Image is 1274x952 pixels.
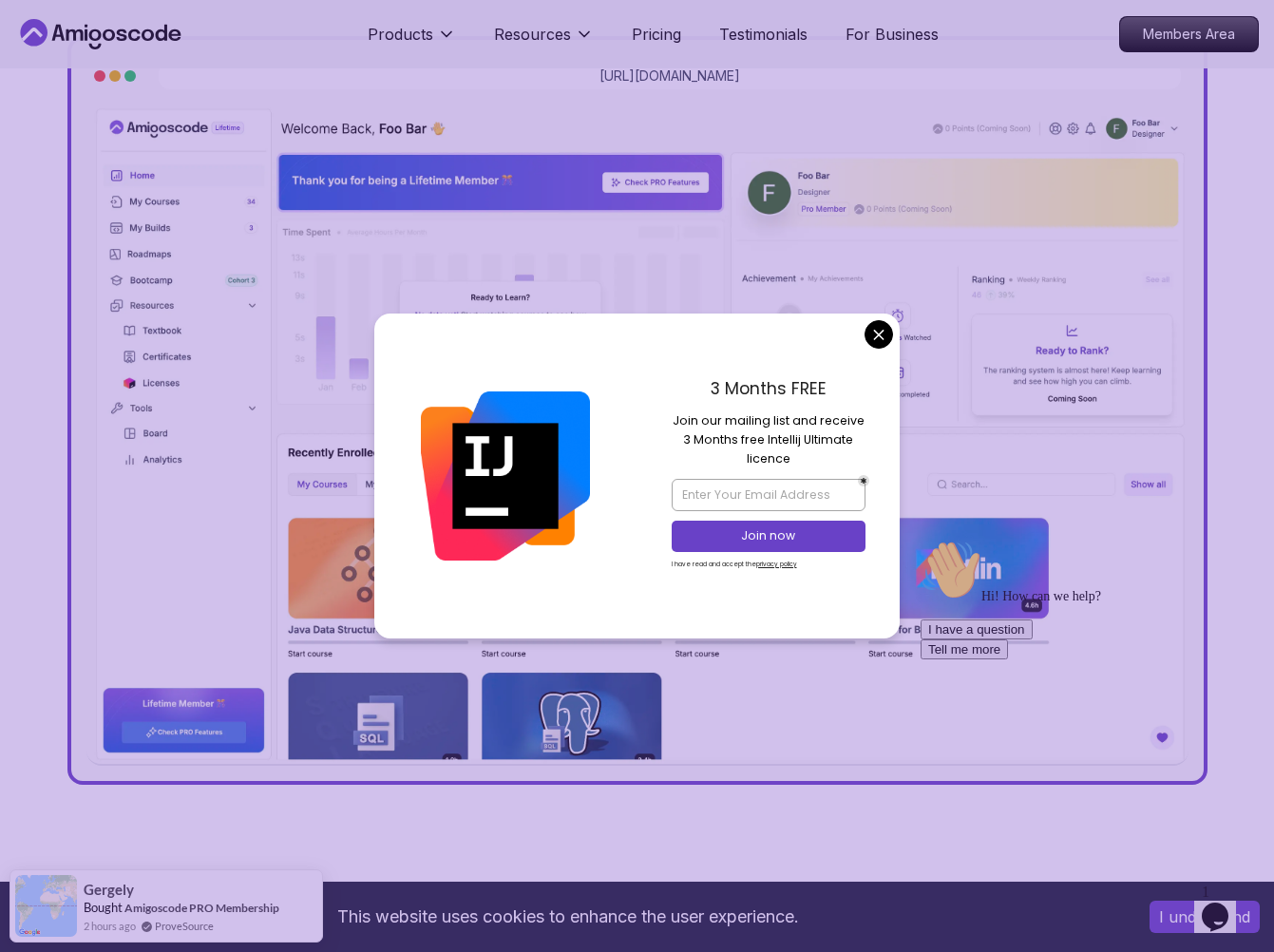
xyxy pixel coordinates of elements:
button: Products [368,23,456,61]
p: Resources [494,23,571,46]
iframe: chat widget [1194,876,1255,933]
span: Bought [84,900,123,915]
button: Accept cookies [1150,901,1260,933]
button: I have a question [8,87,120,107]
button: Resources [494,23,594,61]
a: [URL][DOMAIN_NAME] [599,67,740,86]
img: :wave: [8,8,68,68]
a: Testimonials [719,23,808,46]
span: 2 hours ago [84,918,136,934]
a: ProveSource [155,918,214,934]
button: Tell me more [8,107,95,127]
iframe: chat widget [913,532,1255,866]
div: This website uses cookies to enhance the user experience. [14,896,1121,938]
div: 👋Hi! How can we help?I have a questionTell me more [8,8,350,127]
p: Members Area [1120,17,1258,51]
a: Members Area [1119,16,1259,52]
a: Pricing [632,23,681,46]
span: Gergely [84,882,134,898]
p: Products [368,23,433,46]
span: Hi! How can we help? [8,57,188,71]
a: For Business [846,23,939,46]
img: provesource social proof notification image [15,875,77,937]
img: dashboard [86,105,1188,766]
a: Amigoscode PRO Membership [124,901,279,915]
